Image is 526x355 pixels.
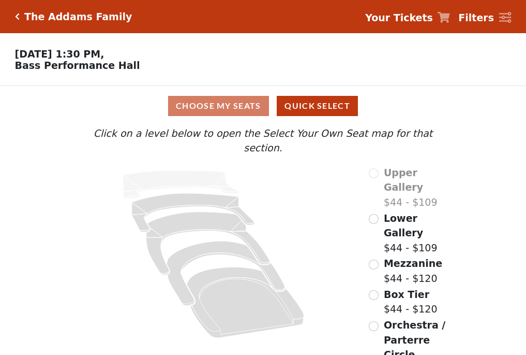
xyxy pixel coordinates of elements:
label: $44 - $120 [384,287,438,317]
label: $44 - $109 [384,165,453,210]
strong: Your Tickets [365,12,433,23]
p: Click on a level below to open the Select Your Own Seat map for that section. [73,126,453,155]
path: Orchestra / Parterre Circle - Seats Available: 153 [187,267,305,338]
button: Quick Select [277,96,358,116]
a: Filters [458,10,511,25]
path: Upper Gallery - Seats Available: 0 [123,171,239,198]
strong: Filters [458,12,494,23]
span: Mezzanine [384,258,442,269]
path: Lower Gallery - Seats Available: 156 [132,193,254,232]
a: Click here to go back to filters [15,13,20,20]
label: $44 - $109 [384,211,453,255]
span: Upper Gallery [384,167,423,193]
label: $44 - $120 [384,256,442,286]
h5: The Addams Family [24,11,132,23]
a: Your Tickets [365,10,450,25]
span: Box Tier [384,289,429,300]
span: Lower Gallery [384,212,423,239]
